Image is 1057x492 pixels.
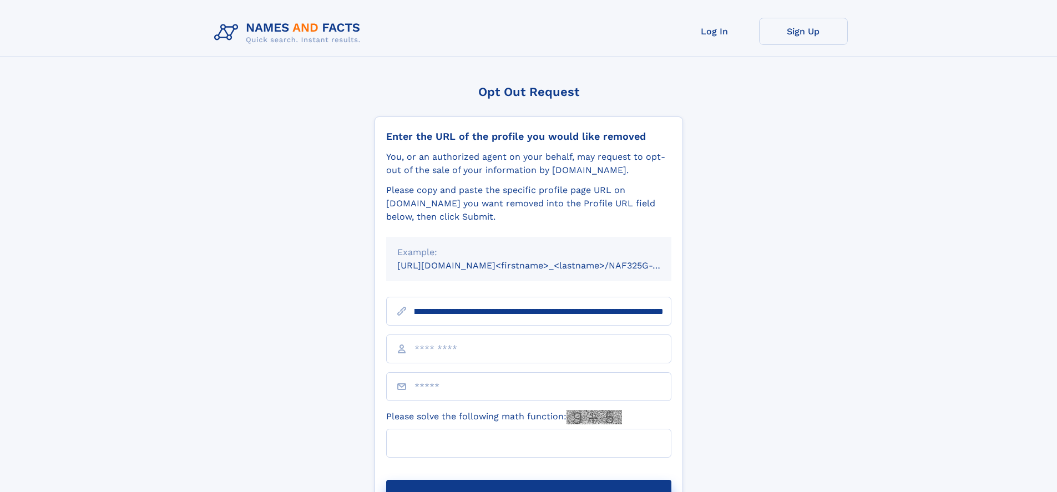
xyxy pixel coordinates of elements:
[386,410,622,424] label: Please solve the following math function:
[397,260,692,271] small: [URL][DOMAIN_NAME]<firstname>_<lastname>/NAF325G-xxxxxxxx
[386,184,671,224] div: Please copy and paste the specific profile page URL on [DOMAIN_NAME] you want removed into the Pr...
[759,18,848,45] a: Sign Up
[210,18,370,48] img: Logo Names and Facts
[397,246,660,259] div: Example:
[670,18,759,45] a: Log In
[386,150,671,177] div: You, or an authorized agent on your behalf, may request to opt-out of the sale of your informatio...
[375,85,683,99] div: Opt Out Request
[386,130,671,143] div: Enter the URL of the profile you would like removed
